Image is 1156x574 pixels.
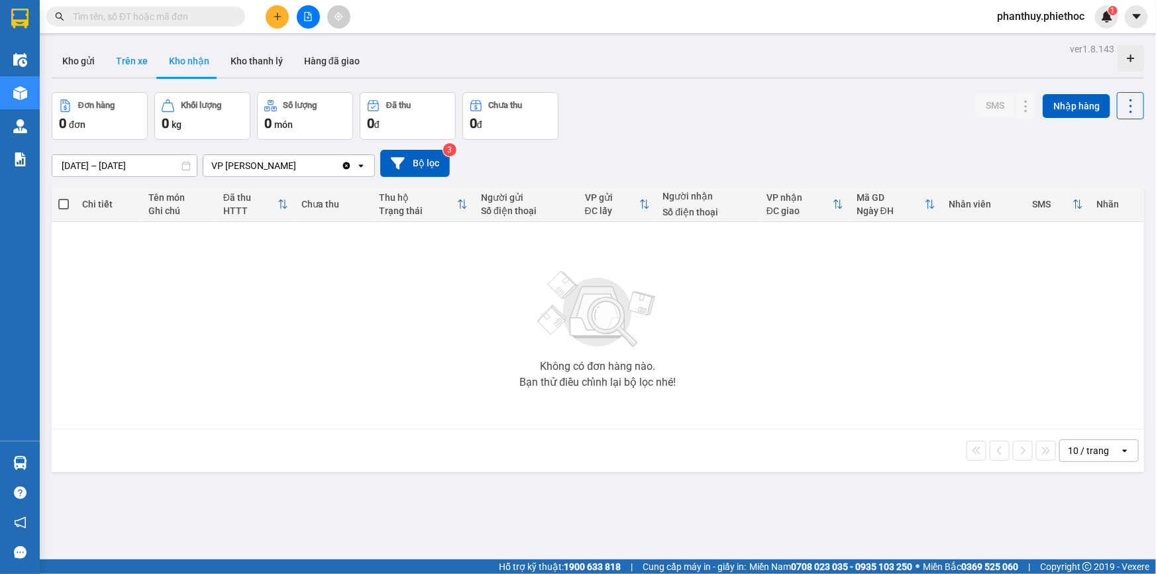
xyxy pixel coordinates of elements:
div: HTTT [223,205,278,216]
div: Không có đơn hàng nào. [540,361,655,372]
span: món [274,119,293,130]
button: file-add [297,5,320,29]
span: message [14,546,26,559]
strong: 0708 023 035 - 0935 103 250 [791,561,912,572]
input: Selected VP Phạm Văn Đồng. [297,159,299,172]
div: Tên món [148,192,210,203]
div: Tạo kho hàng mới [1118,45,1144,72]
span: plus [273,12,282,21]
div: ĐC giao [766,205,833,216]
div: Đã thu [223,192,278,203]
button: Trên xe [105,45,158,77]
button: Đã thu0đ [360,92,456,140]
div: Ghi chú [148,205,210,216]
svg: open [356,160,366,171]
span: search [55,12,64,21]
span: 0 [264,115,272,131]
div: VP [PERSON_NAME] [211,159,296,172]
img: svg+xml;base64,PHN2ZyBjbGFzcz0ibGlzdC1wbHVnX19zdmciIHhtbG5zPSJodHRwOi8vd3d3LnczLm9yZy8yMDAwL3N2Zy... [531,263,664,356]
div: Ngày ĐH [857,205,925,216]
span: question-circle [14,487,26,499]
div: Số điện thoại [481,205,572,216]
button: Kho thanh lý [220,45,293,77]
div: 10 / trang [1068,444,1109,457]
div: VP gửi [585,192,639,203]
span: 0 [470,115,477,131]
div: Nhãn [1096,199,1137,209]
span: caret-down [1131,11,1143,23]
button: Kho gửi [52,45,105,77]
span: file-add [303,12,313,21]
span: copyright [1082,562,1092,571]
button: aim [327,5,350,29]
span: notification [14,516,26,529]
button: Bộ lọc [380,150,450,177]
button: Kho nhận [158,45,220,77]
div: Người gửi [481,192,572,203]
div: Trạng thái [379,205,457,216]
img: warehouse-icon [13,53,27,67]
img: solution-icon [13,152,27,166]
sup: 1 [1108,6,1118,15]
button: Khối lượng0kg [154,92,250,140]
div: VP nhận [766,192,833,203]
div: Đơn hàng [78,101,115,110]
span: 0 [59,115,66,131]
div: Khối lượng [181,101,221,110]
th: Toggle SortBy [850,187,942,222]
th: Toggle SortBy [760,187,850,222]
img: warehouse-icon [13,119,27,133]
button: Chưa thu0đ [462,92,558,140]
th: Toggle SortBy [372,187,474,222]
button: Số lượng0món [257,92,353,140]
div: ĐC lấy [585,205,639,216]
span: Hỗ trợ kỹ thuật: [499,559,621,574]
span: phanthuy.phiethoc [986,8,1095,25]
strong: 0369 525 060 [961,561,1018,572]
div: Chưa thu [489,101,523,110]
img: warehouse-icon [13,456,27,470]
img: icon-new-feature [1101,11,1113,23]
div: Chưa thu [301,199,366,209]
span: đ [374,119,380,130]
button: Hàng đã giao [293,45,370,77]
span: 1 [1110,6,1115,15]
input: Select a date range. [52,155,197,176]
span: đ [477,119,482,130]
span: ⚪️ [916,564,920,569]
span: Miền Nam [749,559,912,574]
div: SMS [1033,199,1073,209]
div: Số lượng [284,101,317,110]
span: kg [172,119,182,130]
span: | [631,559,633,574]
button: Đơn hàng0đơn [52,92,148,140]
svg: Clear value [341,160,352,171]
span: 0 [162,115,169,131]
div: Người nhận [663,191,754,201]
span: aim [334,12,343,21]
div: Mã GD [857,192,925,203]
span: 0 [367,115,374,131]
button: caret-down [1125,5,1148,29]
div: Bạn thử điều chỉnh lại bộ lọc nhé! [519,377,676,388]
button: SMS [975,93,1015,117]
input: Tìm tên, số ĐT hoặc mã đơn [73,9,229,24]
svg: open [1120,445,1130,456]
th: Toggle SortBy [217,187,295,222]
span: đơn [69,119,85,130]
div: Đã thu [386,101,411,110]
button: Nhập hàng [1043,94,1110,118]
span: | [1028,559,1030,574]
button: plus [266,5,289,29]
div: Số điện thoại [663,207,754,217]
div: Chi tiết [82,199,135,209]
div: Nhân viên [949,199,1020,209]
th: Toggle SortBy [578,187,657,222]
span: Miền Bắc [923,559,1018,574]
div: Thu hộ [379,192,457,203]
strong: 1900 633 818 [564,561,621,572]
img: warehouse-icon [13,86,27,100]
img: logo-vxr [11,9,28,29]
span: Cung cấp máy in - giấy in: [643,559,746,574]
th: Toggle SortBy [1026,187,1090,222]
